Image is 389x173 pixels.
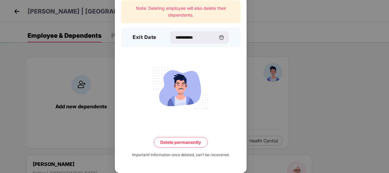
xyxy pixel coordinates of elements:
[121,0,240,23] div: Note: Deleting employee will also delete their dependents.
[154,137,208,148] button: Delete permanently
[133,33,157,41] h3: Exit Date
[219,35,224,40] img: svg+xml;base64,PHN2ZyBpZD0iQ2FsZW5kYXItMzJ4MzIiIHhtbG5zPSJodHRwOi8vd3d3LnczLm9yZy8yMDAwL3N2ZyIgd2...
[132,152,229,158] div: Important! Information once deleted, can’t be recovered.
[146,64,215,112] img: svg+xml;base64,PHN2ZyB4bWxucz0iaHR0cDovL3d3dy53My5vcmcvMjAwMC9zdmciIHdpZHRoPSIyMjQiIGhlaWdodD0iMT...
